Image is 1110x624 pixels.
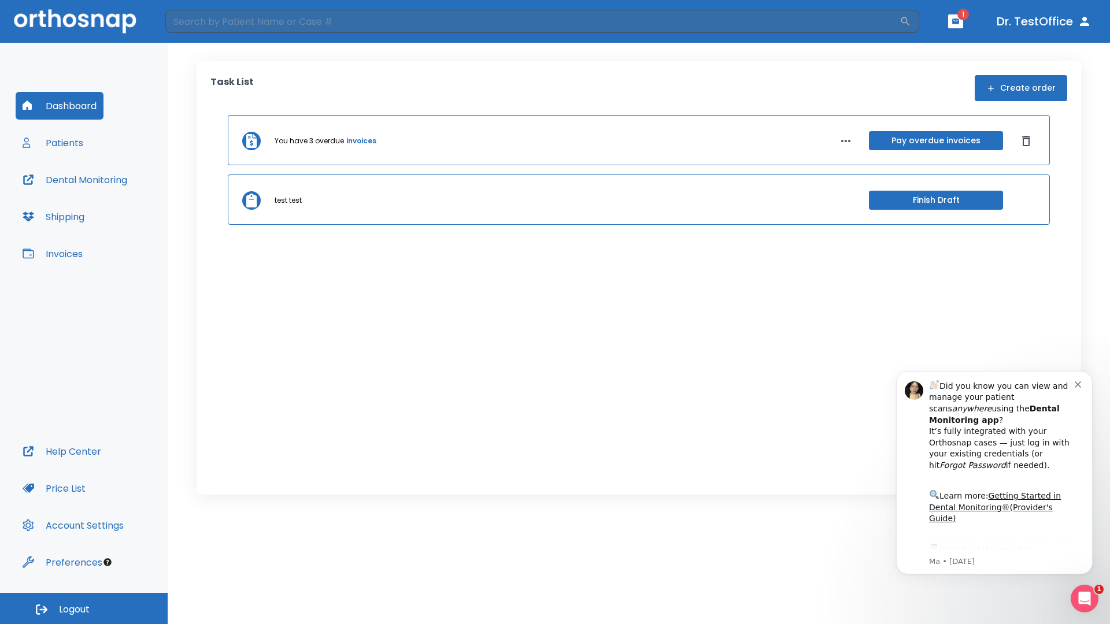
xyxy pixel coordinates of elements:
[59,603,90,616] span: Logout
[16,474,92,502] button: Price List
[16,548,109,576] button: Preferences
[1017,132,1035,150] button: Dismiss
[275,136,344,146] p: You have 3 overdue
[16,240,90,268] button: Invoices
[975,75,1067,101] button: Create order
[14,9,136,33] img: Orthosnap
[1094,585,1104,594] span: 1
[16,92,103,120] button: Dashboard
[869,131,1003,150] button: Pay overdue invoices
[992,11,1096,32] button: Dr. TestOffice
[165,10,900,33] input: Search by Patient Name or Case #
[869,191,1003,210] button: Finish Draft
[16,437,108,465] button: Help Center
[16,203,91,231] button: Shipping
[1071,585,1098,612] iframe: Intercom live chat
[16,166,134,194] button: Dental Monitoring
[16,129,90,157] button: Patients
[957,9,969,20] span: 1
[346,136,376,146] a: invoices
[210,75,254,101] p: Task List
[102,557,113,567] div: Tooltip anchor
[16,511,131,539] button: Account Settings
[879,356,1110,618] iframe: Intercom notifications message
[275,195,302,206] p: test test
